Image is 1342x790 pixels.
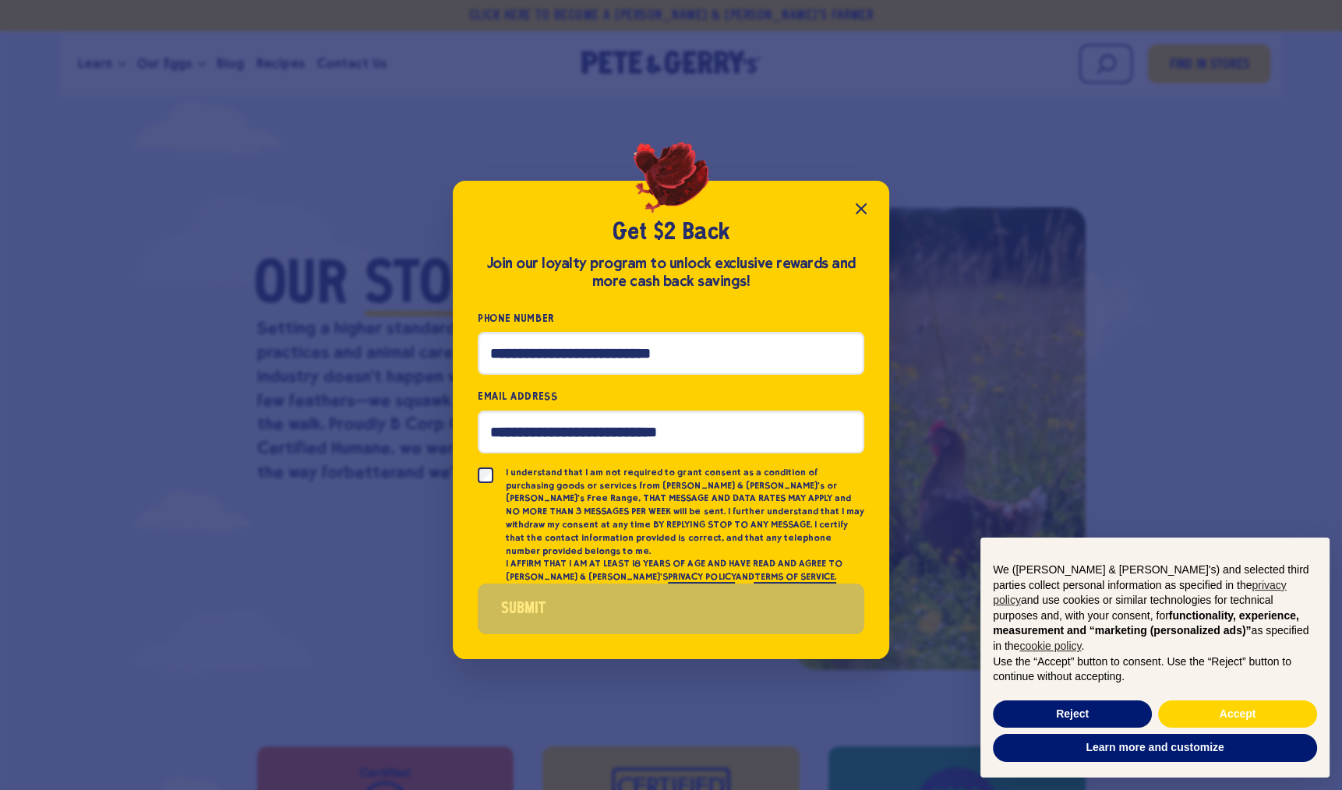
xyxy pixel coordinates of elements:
[478,387,864,405] label: Email Address
[846,193,877,224] button: Close popup
[506,557,864,584] p: I AFFIRM THAT I AM AT LEAST 18 YEARS OF AGE AND HAVE READ AND AGREE TO [PERSON_NAME] & [PERSON_NA...
[993,700,1152,728] button: Reject
[478,255,864,291] div: Join our loyalty program to unlock exclusive rewards and more cash back savings!
[993,563,1317,654] p: We ([PERSON_NAME] & [PERSON_NAME]'s) and selected third parties collect personal information as s...
[478,467,493,483] input: I understand that I am not required to grant consent as a condition of purchasing goods or servic...
[478,218,864,248] h2: Get $2 Back
[754,571,835,584] a: TERMS OF SERVICE.
[1019,640,1081,652] a: cookie policy
[993,654,1317,685] p: Use the “Accept” button to consent. Use the “Reject” button to continue without accepting.
[993,734,1317,762] button: Learn more and customize
[506,466,864,558] p: I understand that I am not required to grant consent as a condition of purchasing goods or servic...
[478,309,864,327] label: Phone Number
[968,525,1342,790] div: Notice
[1158,700,1317,728] button: Accept
[668,571,735,584] a: PRIVACY POLICY
[478,584,864,634] button: Submit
